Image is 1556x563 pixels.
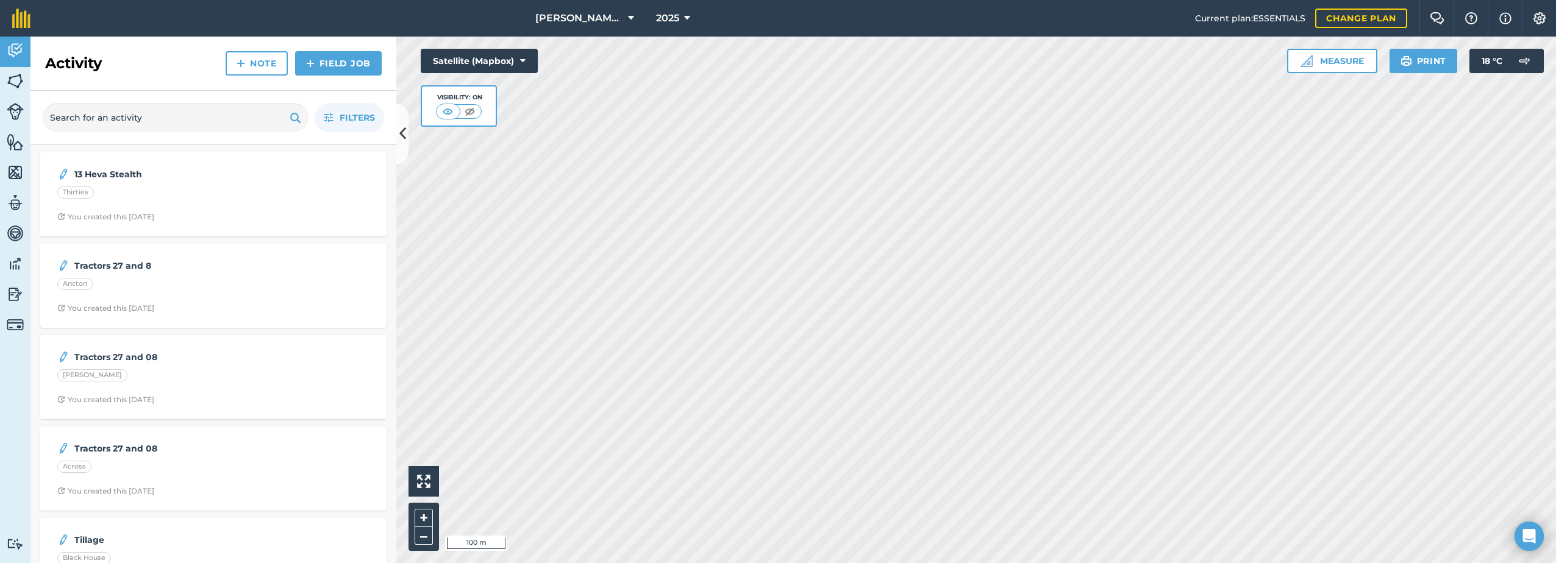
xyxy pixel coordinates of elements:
div: You created this [DATE] [57,395,154,405]
strong: Tillage [74,533,268,547]
img: Clock with arrow pointing clockwise [57,487,65,495]
a: Tractors 27 and 08AcrossClock with arrow pointing clockwiseYou created this [DATE] [48,434,379,503]
a: Tractors 27 and 8AnctonClock with arrow pointing clockwiseYou created this [DATE] [48,251,379,320]
img: Two speech bubbles overlapping with the left bubble in the forefront [1430,12,1444,24]
img: svg+xml;base64,PD94bWwgdmVyc2lvbj0iMS4wIiBlbmNvZGluZz0idXRmLTgiPz4KPCEtLSBHZW5lcmF0b3I6IEFkb2JlIE... [57,350,70,364]
button: Filters [315,103,384,132]
button: – [415,527,433,545]
div: [PERSON_NAME] [57,369,127,381]
div: Open Intercom Messenger [1515,522,1544,551]
img: svg+xml;base64,PHN2ZyB4bWxucz0iaHR0cDovL3d3dy53My5vcmcvMjAwMC9zdmciIHdpZHRoPSIxOSIgaGVpZ2h0PSIyNC... [1401,54,1412,68]
img: svg+xml;base64,PD94bWwgdmVyc2lvbj0iMS4wIiBlbmNvZGluZz0idXRmLTgiPz4KPCEtLSBHZW5lcmF0b3I6IEFkb2JlIE... [7,224,24,243]
img: svg+xml;base64,PHN2ZyB4bWxucz0iaHR0cDovL3d3dy53My5vcmcvMjAwMC9zdmciIHdpZHRoPSI1NiIgaGVpZ2h0PSI2MC... [7,133,24,151]
img: svg+xml;base64,PD94bWwgdmVyc2lvbj0iMS4wIiBlbmNvZGluZz0idXRmLTgiPz4KPCEtLSBHZW5lcmF0b3I6IEFkb2JlIE... [1512,49,1536,73]
input: Search for an activity [43,103,309,132]
img: svg+xml;base64,PD94bWwgdmVyc2lvbj0iMS4wIiBlbmNvZGluZz0idXRmLTgiPz4KPCEtLSBHZW5lcmF0b3I6IEFkb2JlIE... [57,533,70,547]
img: Clock with arrow pointing clockwise [57,304,65,312]
img: svg+xml;base64,PHN2ZyB4bWxucz0iaHR0cDovL3d3dy53My5vcmcvMjAwMC9zdmciIHdpZHRoPSI1NiIgaGVpZ2h0PSI2MC... [7,72,24,90]
img: svg+xml;base64,PD94bWwgdmVyc2lvbj0iMS4wIiBlbmNvZGluZz0idXRmLTgiPz4KPCEtLSBHZW5lcmF0b3I6IEFkb2JlIE... [7,41,24,60]
button: Measure [1287,49,1377,73]
img: svg+xml;base64,PD94bWwgdmVyc2lvbj0iMS4wIiBlbmNvZGluZz0idXRmLTgiPz4KPCEtLSBHZW5lcmF0b3I6IEFkb2JlIE... [7,194,24,212]
img: Four arrows, one pointing top left, one top right, one bottom right and the last bottom left [417,475,430,488]
img: svg+xml;base64,PHN2ZyB4bWxucz0iaHR0cDovL3d3dy53My5vcmcvMjAwMC9zdmciIHdpZHRoPSI1NiIgaGVpZ2h0PSI2MC... [7,163,24,182]
span: [PERSON_NAME] Farm Life [535,11,623,26]
img: svg+xml;base64,PHN2ZyB4bWxucz0iaHR0cDovL3d3dy53My5vcmcvMjAwMC9zdmciIHdpZHRoPSIxNyIgaGVpZ2h0PSIxNy... [1499,11,1511,26]
img: svg+xml;base64,PHN2ZyB4bWxucz0iaHR0cDovL3d3dy53My5vcmcvMjAwMC9zdmciIHdpZHRoPSI1MCIgaGVpZ2h0PSI0MC... [462,105,477,118]
span: 2025 [656,11,679,26]
div: Thirties [57,186,94,199]
img: svg+xml;base64,PD94bWwgdmVyc2lvbj0iMS4wIiBlbmNvZGluZz0idXRmLTgiPz4KPCEtLSBHZW5lcmF0b3I6IEFkb2JlIE... [7,255,24,273]
img: Clock with arrow pointing clockwise [57,395,65,403]
a: 13 Heva StealthThirtiesClock with arrow pointing clockwiseYou created this [DATE] [48,160,379,229]
a: Field Job [295,51,382,76]
h2: Activity [45,54,102,73]
img: Ruler icon [1301,55,1313,67]
img: svg+xml;base64,PD94bWwgdmVyc2lvbj0iMS4wIiBlbmNvZGluZz0idXRmLTgiPz4KPCEtLSBHZW5lcmF0b3I6IEFkb2JlIE... [7,316,24,333]
a: Note [226,51,288,76]
img: svg+xml;base64,PD94bWwgdmVyc2lvbj0iMS4wIiBlbmNvZGluZz0idXRmLTgiPz4KPCEtLSBHZW5lcmF0b3I6IEFkb2JlIE... [7,103,24,120]
div: You created this [DATE] [57,486,154,496]
img: svg+xml;base64,PHN2ZyB4bWxucz0iaHR0cDovL3d3dy53My5vcmcvMjAwMC9zdmciIHdpZHRoPSIxNCIgaGVpZ2h0PSIyNC... [237,56,245,71]
div: Across [57,461,91,473]
button: Satellite (Mapbox) [421,49,538,73]
button: 18 °C [1469,49,1544,73]
img: A question mark icon [1464,12,1479,24]
button: Print [1390,49,1458,73]
img: svg+xml;base64,PHN2ZyB4bWxucz0iaHR0cDovL3d3dy53My5vcmcvMjAwMC9zdmciIHdpZHRoPSI1MCIgaGVpZ2h0PSI0MC... [440,105,455,118]
img: svg+xml;base64,PD94bWwgdmVyc2lvbj0iMS4wIiBlbmNvZGluZz0idXRmLTgiPz4KPCEtLSBHZW5lcmF0b3I6IEFkb2JlIE... [57,441,70,456]
div: Visibility: On [436,93,482,102]
span: Current plan : ESSENTIALS [1195,12,1305,25]
strong: Tractors 27 and 08 [74,442,268,455]
strong: Tractors 27 and 8 [74,259,268,272]
a: Change plan [1315,9,1407,28]
img: svg+xml;base64,PD94bWwgdmVyc2lvbj0iMS4wIiBlbmNvZGluZz0idXRmLTgiPz4KPCEtLSBHZW5lcmF0b3I6IEFkb2JlIE... [7,538,24,550]
img: svg+xml;base64,PD94bWwgdmVyc2lvbj0iMS4wIiBlbmNvZGluZz0idXRmLTgiPz4KPCEtLSBHZW5lcmF0b3I6IEFkb2JlIE... [57,258,70,273]
img: svg+xml;base64,PD94bWwgdmVyc2lvbj0iMS4wIiBlbmNvZGluZz0idXRmLTgiPz4KPCEtLSBHZW5lcmF0b3I6IEFkb2JlIE... [57,167,70,182]
strong: 13 Heva Stealth [74,168,268,181]
span: 18 ° C [1482,49,1502,73]
img: fieldmargin Logo [12,9,30,28]
img: Clock with arrow pointing clockwise [57,213,65,221]
a: Tractors 27 and 08[PERSON_NAME]Clock with arrow pointing clockwiseYou created this [DATE] [48,342,379,412]
div: Ancton [57,278,93,290]
span: Filters [340,111,375,124]
img: svg+xml;base64,PHN2ZyB4bWxucz0iaHR0cDovL3d3dy53My5vcmcvMjAwMC9zdmciIHdpZHRoPSIxOSIgaGVpZ2h0PSIyNC... [290,110,301,125]
img: svg+xml;base64,PHN2ZyB4bWxucz0iaHR0cDovL3d3dy53My5vcmcvMjAwMC9zdmciIHdpZHRoPSIxNCIgaGVpZ2h0PSIyNC... [306,56,315,71]
div: You created this [DATE] [57,212,154,222]
button: + [415,509,433,527]
img: svg+xml;base64,PD94bWwgdmVyc2lvbj0iMS4wIiBlbmNvZGluZz0idXRmLTgiPz4KPCEtLSBHZW5lcmF0b3I6IEFkb2JlIE... [7,285,24,303]
div: You created this [DATE] [57,303,154,313]
strong: Tractors 27 and 08 [74,350,268,364]
img: A cog icon [1532,12,1547,24]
